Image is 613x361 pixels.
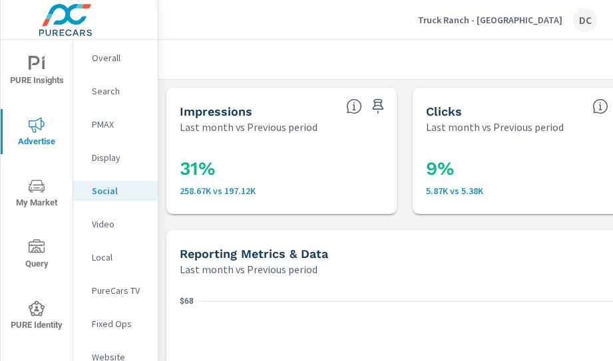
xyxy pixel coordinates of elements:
div: Fixed Ops [73,314,158,334]
span: Query [5,239,69,272]
div: Local [73,247,158,267]
p: Last month vs Previous period [426,119,564,135]
p: Social [92,184,147,197]
p: PureCars TV [92,284,147,297]
span: The number of times an ad was shown on your behalf. [346,98,362,114]
div: PureCars TV [73,281,158,301]
p: Truck Ranch - [GEOGRAPHIC_DATA] [418,14,562,26]
span: Advertise [5,117,69,150]
span: PURE Insights [5,56,69,88]
h5: Impressions [180,104,252,118]
div: Overall [73,48,158,68]
p: Overall [92,51,147,64]
span: The number of times an ad was clicked by a consumer. [592,98,608,114]
p: Last month vs Previous period [180,261,317,277]
p: Last month vs Previous period [180,119,317,135]
div: Search [73,81,158,101]
h3: 31% [180,158,383,180]
div: Social [73,181,158,201]
p: Display [92,151,147,164]
text: $68 [180,297,194,306]
p: Search [92,84,147,98]
p: Local [92,251,147,264]
span: Save this to your personalized report [367,96,389,117]
div: DC [573,8,597,32]
div: PMAX [73,114,158,134]
span: My Market [5,178,69,211]
div: Display [73,148,158,168]
h5: Clicks [426,104,462,118]
div: Video [73,214,158,234]
p: Fixed Ops [92,317,147,330]
p: PMAX [92,118,147,131]
p: Video [92,217,147,231]
span: PURE Identity [5,301,69,333]
p: 258,667 vs 197,116 [180,185,383,196]
h5: Reporting Metrics & Data [180,247,328,261]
